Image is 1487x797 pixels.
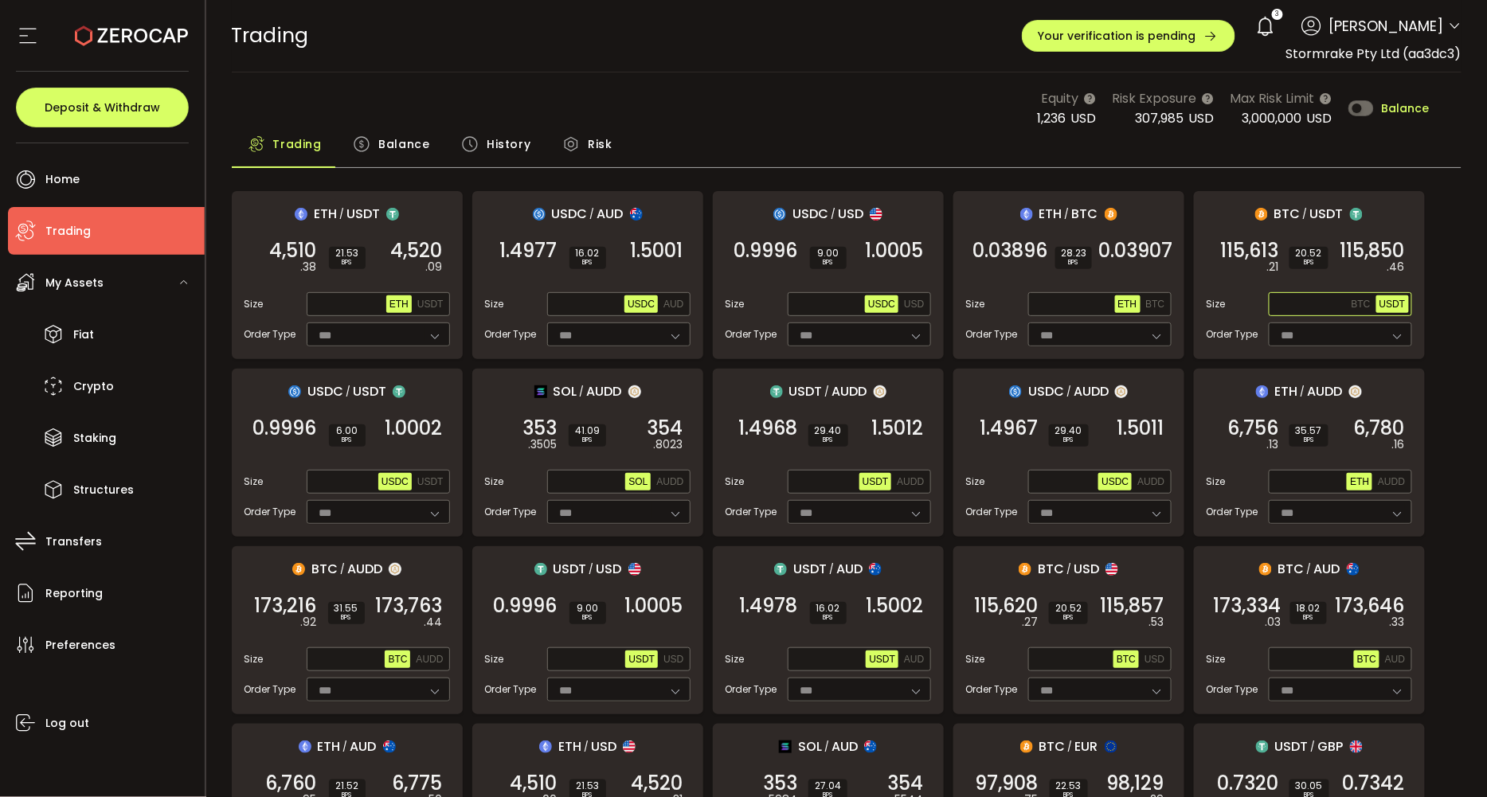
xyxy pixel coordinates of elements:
span: Equity [1042,88,1079,108]
em: / [1066,385,1071,399]
span: USDT [789,381,823,401]
span: Order Type [1207,682,1258,697]
span: AUDD [1137,476,1164,487]
span: 1.5012 [872,420,924,436]
span: 3 [1276,9,1279,20]
span: ETH [318,736,341,756]
button: ETH [1347,473,1372,490]
span: Order Type [966,505,1018,519]
span: USDC [307,381,343,401]
span: Home [45,168,80,191]
span: 31.55 [335,604,358,613]
span: AUDD [1074,381,1109,401]
img: btc_portfolio.svg [292,563,305,576]
button: AUDD [894,473,927,490]
em: / [1065,207,1070,221]
span: 115,613 [1221,243,1279,259]
span: USDT [417,299,444,310]
span: 1.4978 [740,598,798,614]
span: Risk [588,128,612,160]
span: SOL [798,736,822,756]
i: BPS [335,613,358,623]
img: usdt_portfolio.svg [1350,208,1363,221]
img: usdc_portfolio.svg [288,385,301,398]
button: BTC [385,650,410,668]
span: BTC [1039,736,1066,756]
span: USDC [868,299,895,310]
span: AUDD [1378,476,1405,487]
span: 0.03907 [1099,243,1173,259]
button: BTC [1354,650,1379,668]
img: sol_portfolio.png [534,385,547,398]
span: BTC [1274,204,1301,224]
span: USDC [1102,476,1129,487]
span: 307,985 [1136,109,1184,127]
em: / [590,207,595,221]
button: USDT [414,473,447,490]
span: Stormrake Pty Ltd (aa3dc3) [1286,45,1462,63]
img: sol_portfolio.png [779,740,792,753]
em: / [1068,740,1073,754]
button: ETH [1115,295,1141,313]
img: usd_portfolio.svg [628,563,641,576]
span: BTC [1072,204,1098,224]
span: USDC [552,204,588,224]
img: usdc_portfolio.svg [773,208,786,221]
button: AUDD [653,473,687,490]
i: BPS [815,436,842,445]
button: USDC [624,295,658,313]
em: / [584,740,589,754]
span: ETH [558,736,581,756]
img: zuPXiwguUFiBOIQyqLOiXsnnNitlx7q4LCwEbLHADjIpTka+Lip0HH8D0VTrd02z+wEAAAAASUVORK5CYII= [874,385,886,398]
i: BPS [1055,613,1082,623]
span: USD [591,736,616,756]
em: / [589,562,594,576]
span: 115,857 [1101,598,1164,614]
span: Size [966,652,985,666]
em: / [824,740,829,754]
span: USDT [628,654,655,665]
span: USDT [417,476,444,487]
span: 173,334 [1214,598,1282,614]
span: USDT [554,559,587,579]
span: USD [838,204,863,224]
span: AUD [1314,559,1340,579]
span: 0.9996 [253,420,317,436]
span: 1.4977 [500,243,558,259]
span: Trading [232,21,309,49]
span: ETH [1118,299,1137,310]
iframe: Chat Widget [1407,721,1487,797]
em: .53 [1149,614,1164,631]
span: AUD [663,299,683,310]
span: 3,000,000 [1242,109,1302,127]
button: USDT [625,650,658,668]
button: BTC [1143,295,1168,313]
span: BTC [1146,299,1165,310]
span: AUD [1385,654,1405,665]
span: Size [966,297,985,311]
img: zuPXiwguUFiBOIQyqLOiXsnnNitlx7q4LCwEbLHADjIpTka+Lip0HH8D0VTrd02z+wEAAAAASUVORK5CYII= [1115,385,1128,398]
span: ETH [314,204,337,224]
span: USD [1189,109,1215,127]
span: Order Type [485,327,537,342]
span: ETH [1275,381,1298,401]
span: Log out [45,712,89,735]
button: ETH [386,295,412,313]
span: Size [966,475,985,489]
span: USDC [1028,381,1064,401]
span: 1.4967 [980,420,1039,436]
span: Size [1207,475,1226,489]
span: Fiat [73,323,94,346]
em: / [1311,740,1316,754]
span: Order Type [1207,505,1258,519]
em: / [825,385,830,399]
img: usdt_portfolio.svg [774,563,787,576]
span: Crypto [73,375,114,398]
img: eth_portfolio.svg [295,208,307,221]
span: ETH [389,299,409,310]
span: Transfers [45,530,102,553]
i: BPS [575,436,600,445]
span: 1.0002 [385,420,443,436]
span: 1.5001 [631,243,683,259]
img: btc_portfolio.svg [1255,208,1268,221]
